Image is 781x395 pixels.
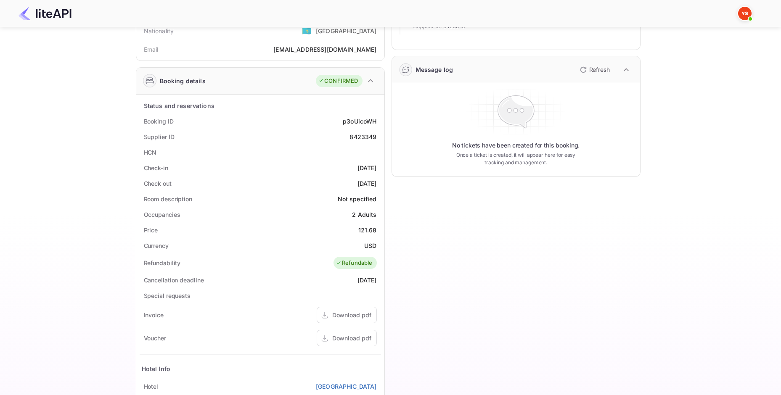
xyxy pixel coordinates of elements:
[160,76,206,85] div: Booking details
[589,65,610,74] p: Refresh
[316,26,377,35] div: [GEOGRAPHIC_DATA]
[452,141,580,150] p: No tickets have been created for this booking.
[144,148,157,157] div: HCN
[144,101,214,110] div: Status and reservations
[575,63,613,76] button: Refresh
[144,210,180,219] div: Occupancies
[352,210,376,219] div: 2 Adults
[144,382,159,391] div: Hotel
[19,7,71,20] img: LiteAPI Logo
[332,334,371,342] div: Download pdf
[142,364,171,373] div: Hotel Info
[364,241,376,250] div: USD
[416,65,453,74] div: Message log
[144,291,191,300] div: Special requests
[336,259,373,267] div: Refundable
[144,226,158,234] div: Price
[357,276,377,284] div: [DATE]
[144,258,181,267] div: Refundability
[316,382,377,391] a: [GEOGRAPHIC_DATA]
[349,132,376,141] div: 8423349
[338,195,377,203] div: Not specified
[144,132,175,141] div: Supplier ID
[332,311,371,319] div: Download pdf
[144,45,159,54] div: Email
[302,23,312,38] span: United States
[738,7,752,20] img: Yandex Support
[343,117,376,126] div: p3oUicoWH
[144,117,174,126] div: Booking ID
[318,77,358,85] div: CONFIRMED
[144,163,168,172] div: Check-in
[357,179,377,188] div: [DATE]
[144,311,164,319] div: Invoice
[144,179,172,188] div: Check out
[144,334,166,342] div: Voucher
[144,276,204,284] div: Cancellation deadline
[144,26,174,35] div: Nationality
[144,195,192,203] div: Room description
[357,163,377,172] div: [DATE]
[273,45,376,54] div: [EMAIL_ADDRESS][DOMAIN_NAME]
[450,151,582,166] p: Once a ticket is created, it will appear here for easy tracking and management.
[144,241,169,250] div: Currency
[358,226,377,234] div: 121.68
